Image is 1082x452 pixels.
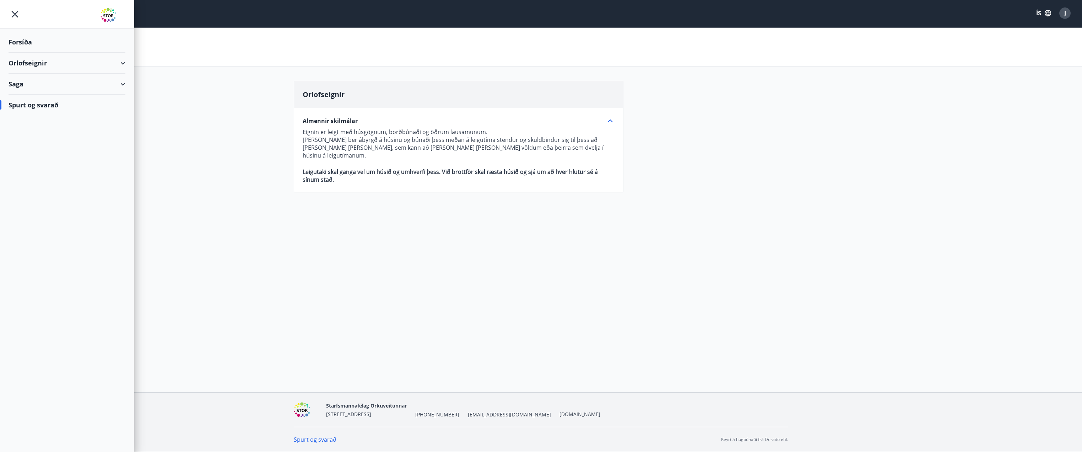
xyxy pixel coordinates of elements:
[303,168,598,184] strong: Leigutaki skal ganga vel um húsið og umhverfi þess. Við brottför skal ræsta húsið og sjá um að hv...
[721,436,788,443] p: Keyrt á hugbúnaði frá Dorado ehf.
[9,32,125,53] div: Forsíða
[303,125,615,184] div: Almennir skilmálar
[101,8,125,22] img: union_logo
[468,411,551,418] span: [EMAIL_ADDRESS][DOMAIN_NAME]
[303,136,615,159] p: [PERSON_NAME] ber ábyrgð á húsinu og búnaði þess meðan á leigutíma stendur og skuldbindur sig til...
[303,117,615,125] div: Almennir skilmálar
[303,117,358,125] span: Almennir skilmálar
[9,8,21,21] button: menu
[294,436,336,443] a: Spurt og svarað
[1032,7,1055,20] button: ÍS
[326,402,407,409] span: Starfsmannafélag Orkuveitunnar
[1056,5,1073,22] button: J
[303,128,615,136] p: Eignin er leigt með húsgögnum, borðbúnaði og öðrum lausamunum.
[415,411,459,418] span: [PHONE_NUMBER]
[9,74,125,95] div: Saga
[9,95,125,115] div: Spurt og svarað
[303,90,345,99] span: Orlofseignir
[326,411,371,418] span: [STREET_ADDRESS]
[1064,9,1066,17] span: J
[9,53,125,74] div: Orlofseignir
[559,411,600,418] a: [DOMAIN_NAME]
[294,402,320,418] img: 6gDcfMXiVBXXG0H6U6eM60D7nPrsl9g1x4qDF8XG.png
